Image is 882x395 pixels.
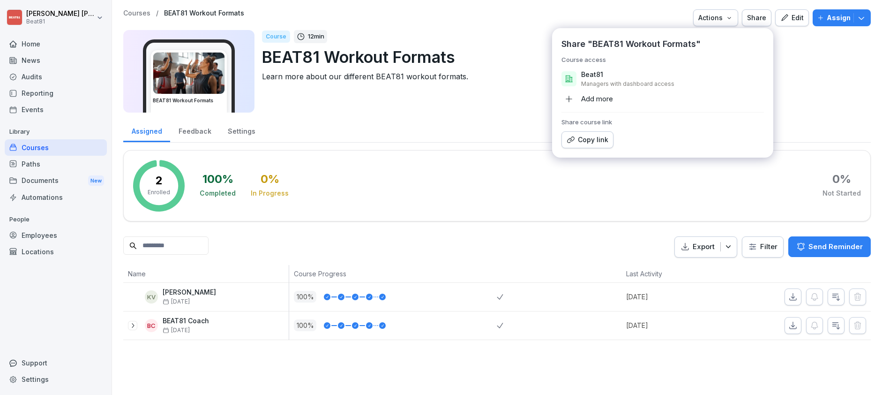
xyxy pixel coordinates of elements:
p: Export [693,242,715,252]
p: Beat81 [581,70,603,79]
a: Audits [5,68,107,85]
p: BEAT81 Coach [163,317,209,325]
div: Actions [698,13,733,23]
a: Courses [5,139,107,156]
img: y9fc2hljz12hjpqmn0lgbk2p.png [153,53,224,94]
p: Last Activity [626,269,721,279]
p: / [156,9,158,17]
a: Events [5,101,107,118]
p: Assign [827,13,851,23]
div: BC [145,319,158,332]
p: Managers with dashboard access [581,80,674,88]
div: In Progress [251,189,289,198]
p: Course Progress [294,269,492,279]
div: 100 % [202,174,233,185]
div: Add more [561,91,613,106]
div: Not Started [822,189,861,198]
a: Feedback [170,118,219,142]
button: Export [674,236,737,258]
div: KV [145,290,158,304]
p: [PERSON_NAME] [PERSON_NAME] [26,10,95,18]
div: Support [5,355,107,371]
a: Paths [5,156,107,172]
p: Share "BEAT81 Workout Formats" [561,38,701,50]
a: Settings [5,371,107,387]
button: Filter [742,237,783,257]
p: BEAT81 Workout Formats [262,45,863,69]
p: 100 % [294,319,316,331]
a: Assigned [123,118,170,142]
span: [DATE] [163,327,190,334]
button: Copy link [561,131,613,148]
button: Share [742,9,771,26]
div: Course [262,30,290,43]
p: Beat81 [26,18,95,25]
p: 100 % [294,291,316,303]
p: Library [5,124,107,139]
a: Automations [5,189,107,205]
a: Home [5,36,107,52]
p: [DATE] [626,292,725,302]
a: Courses [123,9,150,17]
div: 0 % [832,174,851,185]
button: Send Reminder [788,236,871,257]
p: Enrolled [148,188,170,197]
button: Assign [813,9,871,26]
div: Copy link [567,135,608,145]
button: Edit [775,9,809,26]
button: Add more [558,91,768,106]
p: Name [128,269,284,279]
a: Locations [5,243,107,260]
a: News [5,52,107,68]
div: New [88,175,104,186]
p: [PERSON_NAME] [163,289,216,296]
div: 0 % [261,174,279,185]
h5: Share course link [561,118,764,126]
p: Learn more about our different BEAT81 workout formats. [262,71,863,82]
a: DocumentsNew [5,172,107,190]
div: Filter [748,242,777,251]
p: 12 min [308,32,324,41]
h5: Course access [561,56,764,63]
a: Settings [219,118,263,142]
p: Send Reminder [808,242,863,252]
p: 2 [156,175,163,186]
div: Share [747,13,766,23]
div: Documents [5,172,107,190]
a: BEAT81 Workout Formats [164,9,244,17]
a: Reporting [5,85,107,101]
a: Employees [5,227,107,243]
div: Completed [200,189,236,198]
div: Edit [780,13,804,23]
p: People [5,212,107,227]
span: [DATE] [163,298,190,305]
h3: BEAT81 Workout Formats [153,97,225,104]
p: [DATE] [626,320,725,330]
button: Actions [693,9,738,26]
